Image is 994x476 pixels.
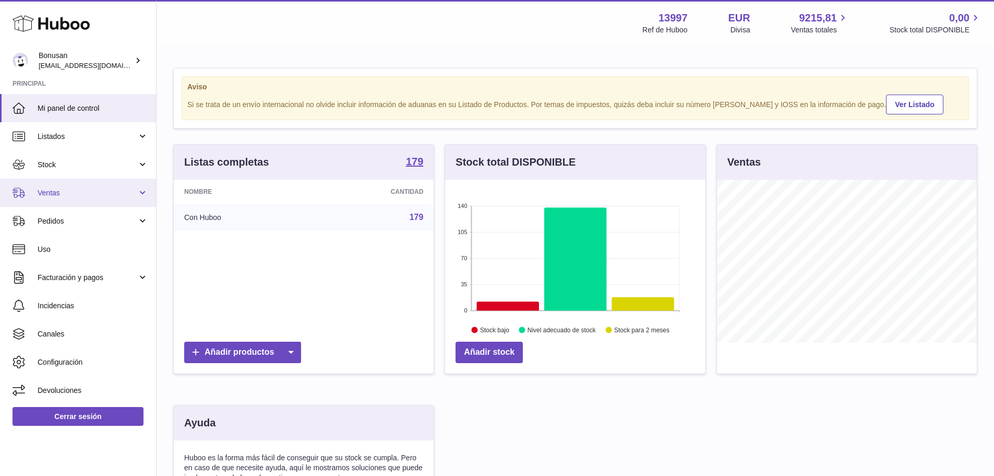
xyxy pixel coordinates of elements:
div: Si se trata de un envío internacional no olvide incluir información de aduanas en su Listado de P... [187,93,963,114]
span: Mi panel de control [38,103,148,113]
h3: Ventas [727,155,761,169]
a: Añadir productos [184,342,301,363]
span: Canales [38,329,148,339]
span: Ventas [38,188,137,198]
span: Listados [38,132,137,142]
span: [EMAIL_ADDRESS][DOMAIN_NAME] [39,61,153,69]
text: Nivel adecuado de stock [528,327,596,334]
text: 140 [458,203,467,209]
a: 179 [406,156,423,169]
span: 9215,81 [799,11,836,25]
td: Con Huboo [174,204,309,231]
div: Bonusan [39,51,133,71]
text: Stock para 2 meses [614,327,669,334]
text: Stock bajo [480,327,509,334]
strong: 179 [406,156,423,167]
strong: 13997 [658,11,688,25]
span: Incidencias [38,301,148,311]
text: 70 [461,255,468,261]
span: Stock [38,160,137,170]
a: 179 [410,213,424,222]
h3: Ayuda [184,416,215,430]
h3: Stock total DISPONIBLE [456,155,576,169]
text: 105 [458,229,467,235]
text: 0 [464,307,468,314]
span: Devoluciones [38,386,148,396]
strong: Aviso [187,82,963,92]
span: Ventas totales [791,25,849,35]
text: 35 [461,281,468,287]
a: 0,00 Stock total DISPONIBLE [890,11,981,35]
th: Nombre [174,180,309,204]
a: 9215,81 Ventas totales [791,11,849,35]
strong: EUR [728,11,750,25]
a: Cerrar sesión [13,407,143,426]
a: Ver Listado [886,95,943,114]
span: Pedidos [38,216,137,226]
span: Facturación y pagos [38,273,137,283]
span: Configuración [38,357,148,367]
h3: Listas completas [184,155,269,169]
div: Ref de Huboo [642,25,687,35]
a: Añadir stock [456,342,523,363]
div: Divisa [730,25,750,35]
span: Uso [38,245,148,254]
th: Cantidad [309,180,434,204]
span: Stock total DISPONIBLE [890,25,981,35]
span: 0,00 [949,11,969,25]
img: info@bonusan.es [13,53,28,68]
